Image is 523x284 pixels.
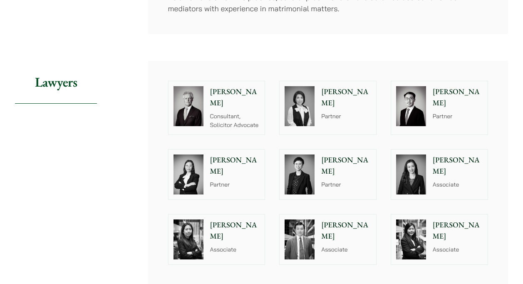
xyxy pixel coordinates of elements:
[210,154,260,177] p: [PERSON_NAME]
[433,245,483,254] p: Associate
[391,81,488,135] a: [PERSON_NAME] Partner
[433,86,483,109] p: [PERSON_NAME]
[391,214,488,265] a: [PERSON_NAME] Associate
[279,149,377,200] a: [PERSON_NAME] Partner
[210,219,260,242] p: [PERSON_NAME]
[15,61,97,104] h2: Lawyers
[321,112,371,121] p: Partner
[391,149,488,200] a: [PERSON_NAME] Associate
[321,86,371,109] p: [PERSON_NAME]
[279,214,377,265] a: [PERSON_NAME] Associate
[321,154,371,177] p: [PERSON_NAME]
[279,81,377,135] a: [PERSON_NAME] Partner
[210,112,260,130] p: Consultant, Solicitor Advocate
[321,219,371,242] p: [PERSON_NAME]
[321,245,371,254] p: Associate
[433,180,483,189] p: Associate
[433,112,483,121] p: Partner
[210,245,260,254] p: Associate
[321,180,371,189] p: Partner
[210,180,260,189] p: Partner
[168,81,265,135] a: [PERSON_NAME] Consultant, Solicitor Advocate
[168,214,265,265] a: [PERSON_NAME] Associate
[433,154,483,177] p: [PERSON_NAME]
[433,219,483,242] p: [PERSON_NAME]
[168,149,265,200] a: [PERSON_NAME] Partner
[210,86,260,109] p: [PERSON_NAME]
